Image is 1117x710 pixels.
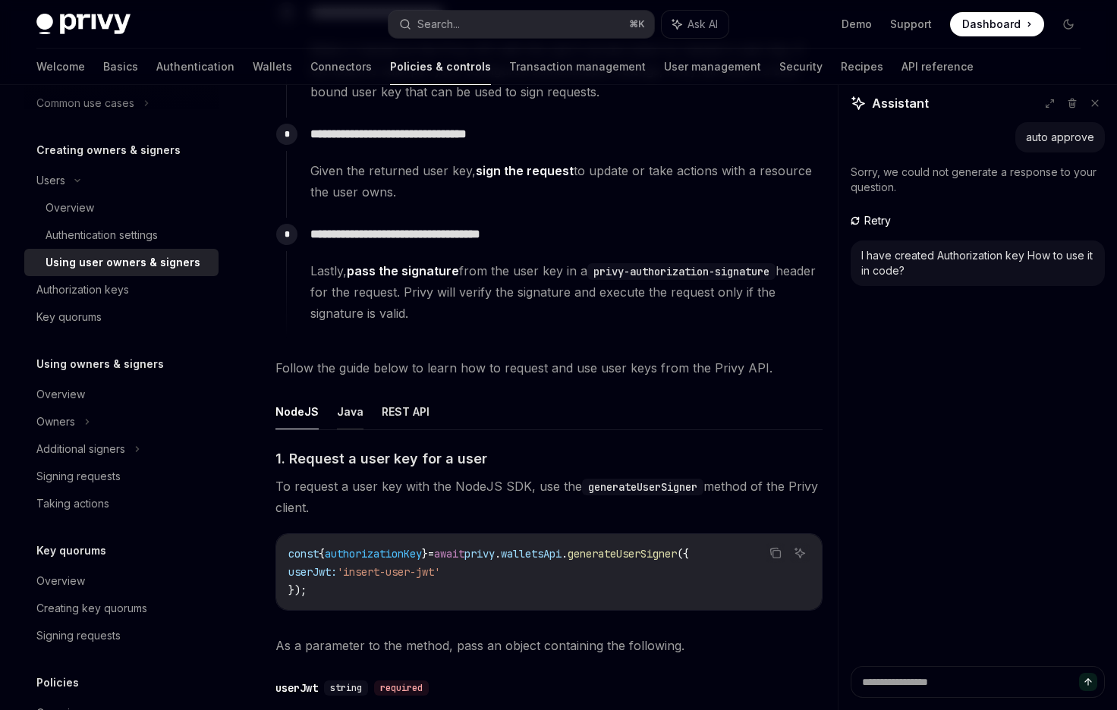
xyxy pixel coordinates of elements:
a: Overview [24,194,219,221]
a: Demo [842,17,872,32]
a: Taking actions [24,490,219,517]
a: Using user owners & signers [24,249,219,276]
div: Authentication settings [46,226,158,244]
div: Taking actions [36,495,109,513]
div: Creating key quorums [36,599,147,617]
code: privy-authorization-signature [587,263,776,280]
span: To request a user key with the NodeJS SDK, use the method of the Privy client. [275,476,823,518]
span: const [288,547,319,561]
span: Follow the guide below to learn how to request and use user keys from the Privy API. [275,357,823,379]
a: Security [779,49,823,85]
button: Ask AI [662,11,728,38]
div: Authorization keys [36,281,129,299]
a: Authentication settings [24,221,219,249]
div: required [374,680,429,696]
a: API reference [901,49,974,85]
a: Authentication [156,49,234,85]
div: Signing requests [36,467,121,485]
div: auto approve [1026,130,1094,145]
a: User management [664,49,761,85]
code: generateUserSigner [582,479,703,495]
span: . [495,547,501,561]
button: Copy the contents from the code block [766,543,785,563]
span: Given the returned user key, to update or take actions with a resource the user owns. [310,160,822,203]
a: Dashboard [950,12,1044,36]
span: As a parameter to the method, pass an object containing the following. [275,635,823,656]
a: Policies & controls [390,49,491,85]
div: Search... [417,15,460,33]
button: Retry [851,213,894,228]
span: Ask AI [688,17,718,32]
a: Welcome [36,49,85,85]
a: Overview [24,381,219,408]
a: sign the request [476,163,574,179]
span: await [434,547,464,561]
span: } [422,547,428,561]
button: Java [337,394,363,429]
div: Overview [36,385,85,404]
span: walletsApi [501,547,562,561]
div: Additional signers [36,440,125,458]
button: REST API [382,394,429,429]
a: Wallets [253,49,292,85]
span: userJwt: [288,565,337,579]
span: ({ [677,547,689,561]
span: Lastly, from the user key in a header for the request. Privy will verify the signature and execut... [310,260,822,324]
span: authorizationKey [325,547,422,561]
a: Basics [103,49,138,85]
div: Users [36,171,65,190]
span: string [330,682,362,694]
a: Transaction management [509,49,646,85]
span: . [562,547,568,561]
span: 'insert-user-jwt' [337,565,440,579]
div: Signing requests [36,627,121,645]
a: Overview [24,567,219,595]
span: privy [464,547,495,561]
h5: Using owners & signers [36,355,164,373]
h5: Policies [36,674,79,692]
div: Using user owners & signers [46,253,200,272]
span: generateUserSigner [568,547,677,561]
a: Key quorums [24,303,219,331]
span: Assistant [872,94,929,112]
div: Overview [36,572,85,590]
span: Retry [861,213,894,228]
a: Recipes [841,49,883,85]
button: Ask AI [790,543,810,563]
div: I have created Authorization key How to use it in code? [861,248,1094,278]
a: Creating key quorums [24,595,219,622]
span: { [319,547,325,561]
div: Key quorums [36,308,102,326]
a: Authorization keys [24,276,219,303]
a: Support [890,17,932,32]
button: NodeJS [275,394,319,429]
span: Sorry, we could not generate a response to your question. [851,165,1097,193]
span: }); [288,583,307,597]
span: ⌘ K [629,18,645,30]
h5: Key quorums [36,542,106,560]
div: userJwt [275,680,318,696]
a: Connectors [310,49,372,85]
a: pass the signature [347,263,459,279]
span: Dashboard [962,17,1021,32]
span: = [428,547,434,561]
div: Overview [46,199,94,217]
a: Signing requests [24,622,219,649]
img: dark logo [36,14,131,35]
button: Search...⌘K [389,11,654,38]
button: Send message [1079,673,1097,691]
button: Toggle dark mode [1056,12,1081,36]
span: 1. Request a user key for a user [275,448,487,469]
div: Owners [36,413,75,431]
h5: Creating owners & signers [36,141,181,159]
a: Signing requests [24,463,219,490]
